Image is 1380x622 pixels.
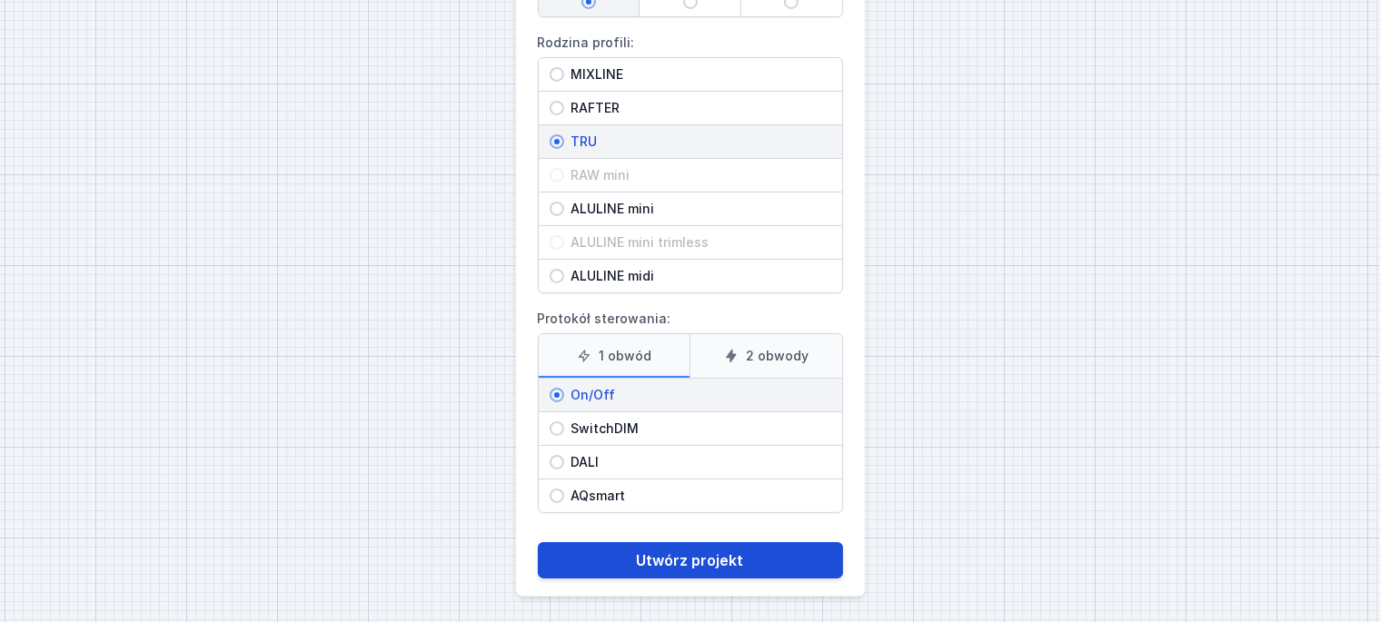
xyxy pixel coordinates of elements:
span: AQsmart [564,487,831,505]
input: On/Off [550,388,564,402]
input: AQsmart [550,489,564,503]
span: On/Off [564,386,831,404]
span: TRU [564,133,831,151]
span: SwitchDIM [564,420,831,438]
input: ALULINE midi [550,269,564,283]
input: ALULINE mini [550,202,564,216]
label: 2 obwody [690,334,842,378]
input: SwitchDIM [550,421,564,436]
input: RAFTER [550,101,564,115]
label: Protokół sterowania: [538,304,843,513]
span: MIXLINE [564,65,831,84]
input: TRU [550,134,564,149]
button: Utwórz projekt [538,542,843,578]
label: Rodzina profili: [538,28,843,293]
span: DALI [564,453,831,471]
span: RAFTER [564,99,831,117]
input: DALI [550,455,564,469]
label: 1 obwód [539,334,690,378]
span: ALULINE mini [564,200,831,218]
span: ALULINE midi [564,267,831,285]
input: MIXLINE [550,67,564,82]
